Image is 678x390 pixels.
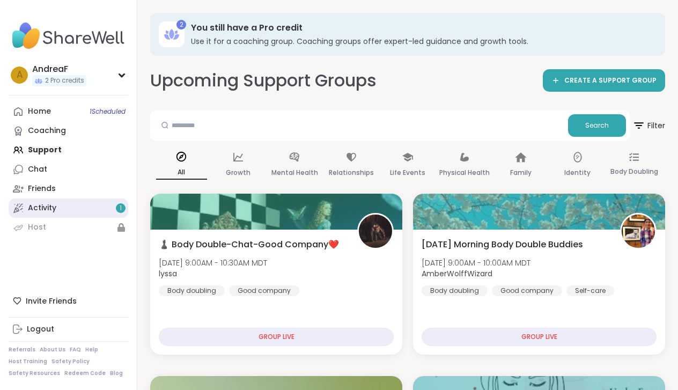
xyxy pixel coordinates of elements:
[622,215,655,248] img: AmberWolffWizard
[564,76,657,85] span: CREATE A SUPPORT GROUP
[229,285,299,296] div: Good company
[359,215,392,248] img: lyssa
[439,166,490,179] p: Physical Health
[9,370,60,377] a: Safety Resources
[120,204,122,213] span: 1
[51,358,90,365] a: Safety Policy
[9,160,128,179] a: Chat
[9,358,47,365] a: Host Training
[422,257,530,268] span: [DATE] 9:00AM - 10:00AM MDT
[9,346,35,354] a: Referrals
[159,238,339,251] span: ♟️ Body Double-Chat-Good Company❤️
[110,370,123,377] a: Blog
[9,179,128,198] a: Friends
[17,68,23,82] span: A
[28,106,51,117] div: Home
[90,107,126,116] span: 1 Scheduled
[329,166,374,179] p: Relationships
[70,346,81,354] a: FAQ
[422,285,488,296] div: Body doubling
[64,370,106,377] a: Redeem Code
[564,166,591,179] p: Identity
[32,63,86,75] div: AndreaF
[585,121,609,130] span: Search
[9,218,128,237] a: Host
[159,285,225,296] div: Body doubling
[28,203,56,214] div: Activity
[156,166,207,180] p: All
[226,166,250,179] p: Growth
[9,17,128,55] img: ShareWell Nav Logo
[271,166,318,179] p: Mental Health
[9,198,128,218] a: Activity1
[632,110,665,141] button: Filter
[159,268,177,279] b: lyssa
[28,126,66,136] div: Coaching
[566,285,614,296] div: Self-care
[28,222,46,233] div: Host
[543,69,665,92] a: CREATE A SUPPORT GROUP
[510,166,532,179] p: Family
[28,183,56,194] div: Friends
[568,114,626,137] button: Search
[9,291,128,311] div: Invite Friends
[390,166,425,179] p: Life Events
[492,285,562,296] div: Good company
[9,320,128,339] a: Logout
[422,328,657,346] div: GROUP LIVE
[191,36,650,47] h3: Use it for a coaching group. Coaching groups offer expert-led guidance and growth tools.
[610,165,658,178] p: Body Doubling
[85,346,98,354] a: Help
[159,328,394,346] div: GROUP LIVE
[422,238,583,251] span: [DATE] Morning Body Double Buddies
[422,268,492,279] b: AmberWolffWizard
[45,76,84,85] span: 2 Pro credits
[27,324,54,335] div: Logout
[176,20,186,30] div: 2
[191,22,650,34] h3: You still have a Pro credit
[159,257,267,268] span: [DATE] 9:00AM - 10:30AM MDT
[9,102,128,121] a: Home1Scheduled
[28,164,47,175] div: Chat
[150,69,377,93] h2: Upcoming Support Groups
[40,346,65,354] a: About Us
[9,121,128,141] a: Coaching
[632,113,665,138] span: Filter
